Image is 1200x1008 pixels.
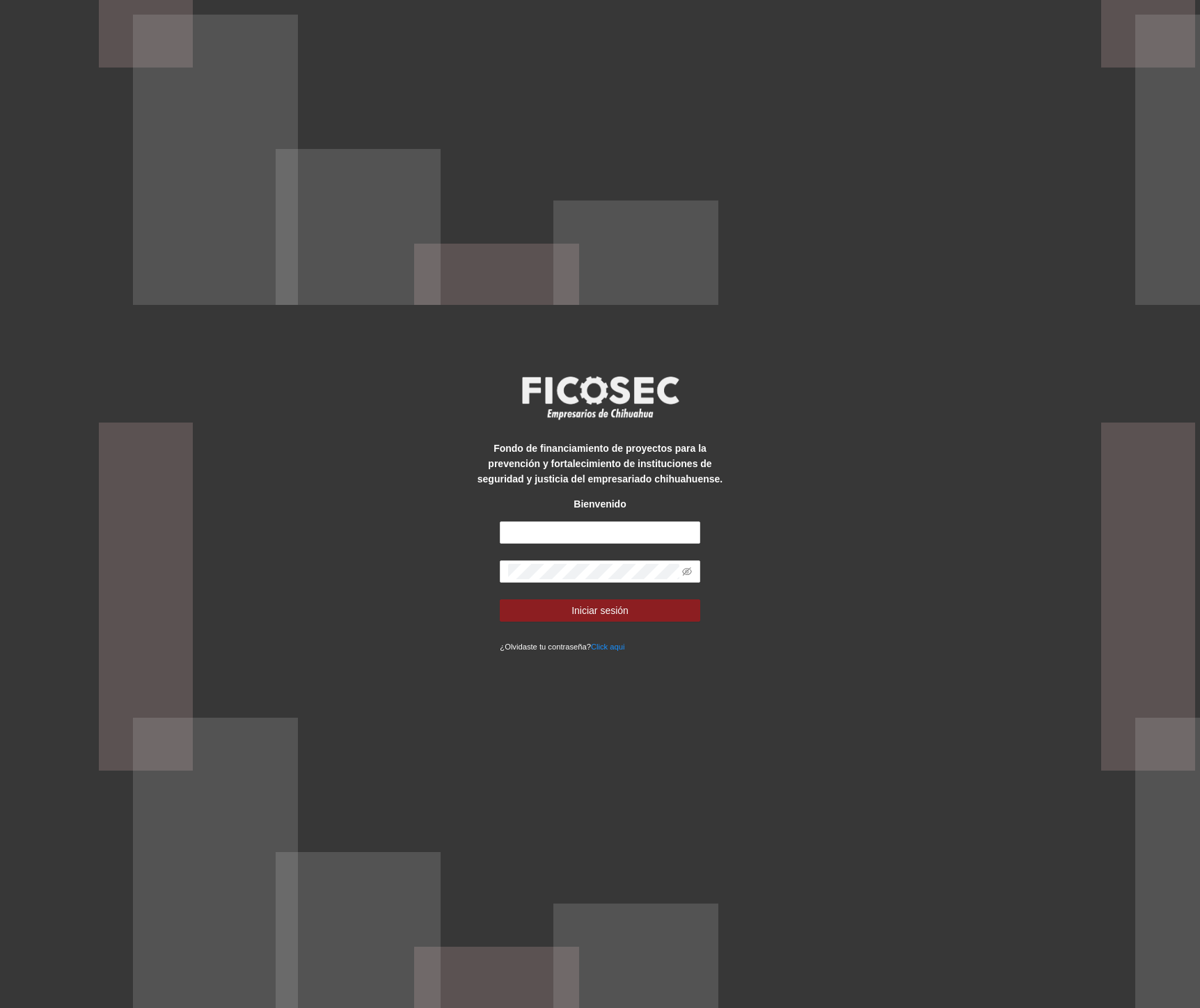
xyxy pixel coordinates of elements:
a: Click aqui [591,643,625,651]
small: ¿Olvidaste tu contraseña? [500,643,624,651]
strong: Bienvenido [574,498,626,510]
span: eye-invisible [682,567,692,576]
strong: Fondo de financiamiento de proyectos para la prevención y fortalecimiento de instituciones de seg... [477,443,723,485]
img: logo [513,372,687,423]
span: Iniciar sesión [571,603,629,618]
button: Iniciar sesión [500,599,700,622]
